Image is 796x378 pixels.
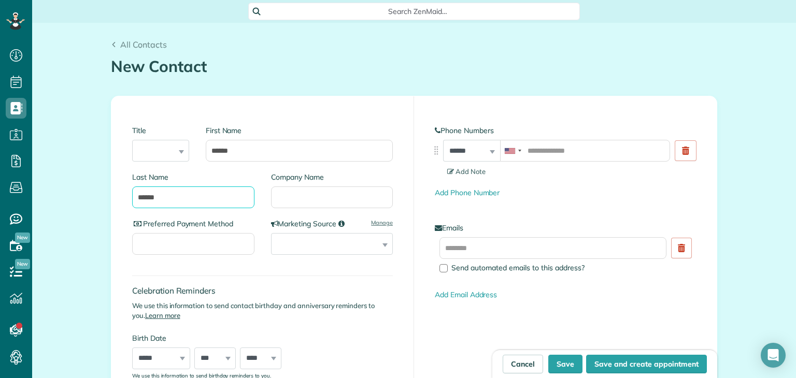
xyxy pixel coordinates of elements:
div: United States: +1 [501,140,524,161]
label: Marketing Source [271,219,393,229]
span: Send automated emails to this address? [451,263,585,272]
a: Add Phone Number [435,188,500,197]
label: Last Name [132,172,254,182]
span: Add Note [447,167,486,176]
label: Phone Numbers [435,125,696,136]
span: New [15,259,30,269]
span: New [15,232,30,243]
a: Learn more [145,311,180,319]
button: Save [548,355,582,373]
button: Save and create appointment [586,355,707,373]
label: First Name [206,125,393,136]
img: drag_indicator-119b368615184ecde3eda3c64c821f6cf29d3e2b97b89ee44bc31753036683e5.png [431,145,442,156]
p: We use this information to send contact birthday and anniversary reminders to you. [132,301,393,321]
label: Emails [435,223,696,233]
label: Birth Date [132,333,306,343]
a: Cancel [503,355,543,373]
a: All Contacts [111,38,167,51]
div: Open Intercom Messenger [761,343,786,368]
h4: Celebration Reminders [132,286,393,295]
a: Add Email Address [435,290,497,299]
label: Preferred Payment Method [132,219,254,229]
label: Title [132,125,189,136]
span: All Contacts [120,39,167,50]
label: Company Name [271,172,393,182]
a: Manage [371,219,393,227]
h1: New Contact [111,58,717,75]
